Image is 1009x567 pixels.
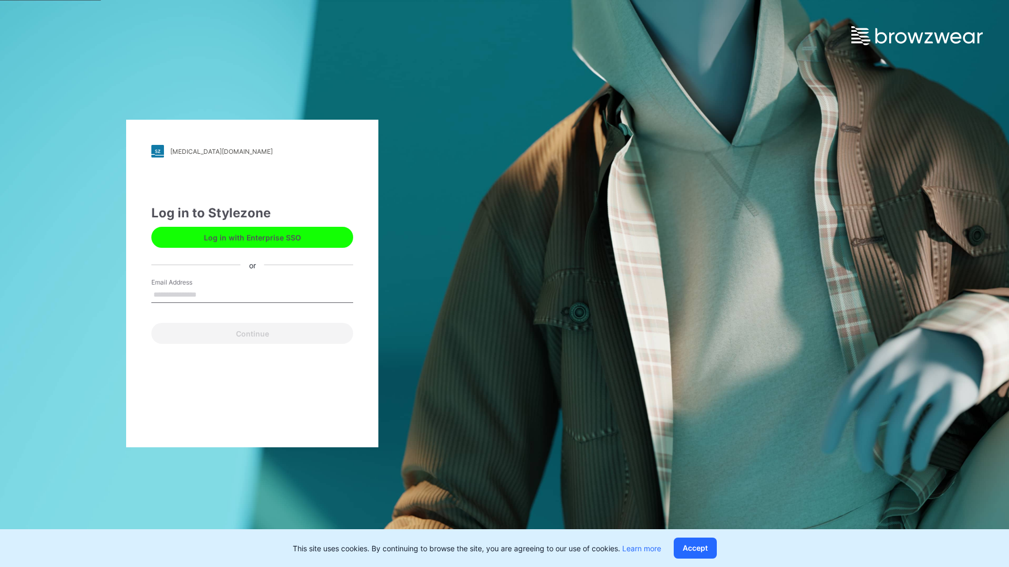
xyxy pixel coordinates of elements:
[622,544,661,553] a: Learn more
[241,259,264,270] div: or
[851,26,983,45] img: browzwear-logo.e42bd6dac1945053ebaf764b6aa21510.svg
[293,543,661,554] p: This site uses cookies. By continuing to browse the site, you are agreeing to our use of cookies.
[151,227,353,248] button: Log in with Enterprise SSO
[151,204,353,223] div: Log in to Stylezone
[151,145,353,157] a: [MEDICAL_DATA][DOMAIN_NAME]
[151,278,225,287] label: Email Address
[170,148,273,155] div: [MEDICAL_DATA][DOMAIN_NAME]
[674,538,717,559] button: Accept
[151,145,164,157] img: stylezone-logo.562084cfcfab977791bfbf7441f1a819.svg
